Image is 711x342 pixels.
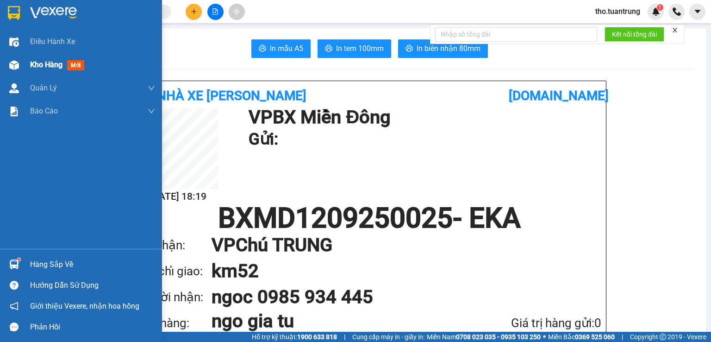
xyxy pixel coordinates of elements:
span: question-circle [10,281,19,290]
span: 1 [658,4,661,11]
div: Hướng dẫn sử dụng [30,279,155,292]
img: icon-new-feature [652,7,660,16]
button: printerIn tem 100mm [318,39,391,58]
span: printer [259,44,266,53]
span: Giới thiệu Vexere, nhận hoa hồng [30,300,139,312]
span: Điều hành xe [30,36,75,47]
img: warehouse-icon [9,60,19,70]
span: | [622,332,623,342]
button: aim [229,4,245,20]
button: printerIn biên nhận 80mm [398,39,488,58]
img: phone-icon [673,7,681,16]
span: copyright [660,334,666,340]
span: In tem 100mm [336,43,384,54]
div: Tên hàng: [137,314,212,333]
button: printerIn mẫu A5 [251,39,311,58]
span: printer [325,44,332,53]
img: warehouse-icon [9,37,19,47]
strong: 1900 633 818 [297,333,337,341]
div: Hàng sắp về [30,258,155,272]
span: In biên nhận 80mm [417,43,480,54]
div: Giá trị hàng gửi: 0 [462,314,601,333]
span: ⚪️ [543,335,546,339]
span: | [344,332,345,342]
span: Quản Lý [30,82,57,94]
strong: 0369 525 060 [575,333,615,341]
span: Kết nối tổng đài [612,29,657,39]
h1: BXMD1209250025 - EKA [137,204,601,232]
span: caret-down [693,7,702,16]
h1: VP BX Miền Đông [249,108,597,127]
h1: km52 [212,258,583,284]
sup: 1 [18,258,20,261]
span: Miền Bắc [548,332,615,342]
span: mới [67,60,84,70]
h1: VP Chú TRUNG [212,232,583,258]
button: file-add [207,4,224,20]
div: Phản hồi [30,320,155,334]
button: Kết nối tổng đài [605,27,664,42]
b: [DOMAIN_NAME] [509,88,609,103]
button: caret-down [689,4,705,20]
div: Địa chỉ giao: [137,262,212,281]
div: VP nhận: [137,236,212,255]
span: tho.tuantrung [588,6,648,17]
span: Hỗ trợ kỹ thuật: [252,332,337,342]
sup: 1 [657,4,663,11]
span: message [10,323,19,331]
span: Cung cấp máy in - giấy in: [352,332,424,342]
span: In mẫu A5 [270,43,303,54]
span: plus [191,8,197,15]
h1: ngo gia tu [212,310,462,332]
div: Người nhận: [137,288,212,307]
img: warehouse-icon [9,260,19,269]
button: plus [186,4,202,20]
img: warehouse-icon [9,83,19,93]
span: Báo cáo [30,105,58,117]
span: notification [10,302,19,310]
h1: ngoc 0985 934 445 [212,284,583,310]
span: aim [233,8,240,15]
h1: Gửi: [249,127,597,152]
img: solution-icon [9,107,19,116]
span: Kho hàng [30,60,62,69]
img: logo-vxr [8,6,20,20]
span: file-add [212,8,218,15]
span: Miền Nam [427,332,541,342]
span: down [148,108,155,115]
b: Nhà xe [PERSON_NAME] [157,88,306,103]
span: down [148,84,155,92]
h2: [DATE] 18:19 [137,189,218,204]
input: Nhập số tổng đài [435,27,597,42]
span: close [672,27,678,33]
span: printer [405,44,413,53]
strong: 0708 023 035 - 0935 103 250 [456,333,541,341]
